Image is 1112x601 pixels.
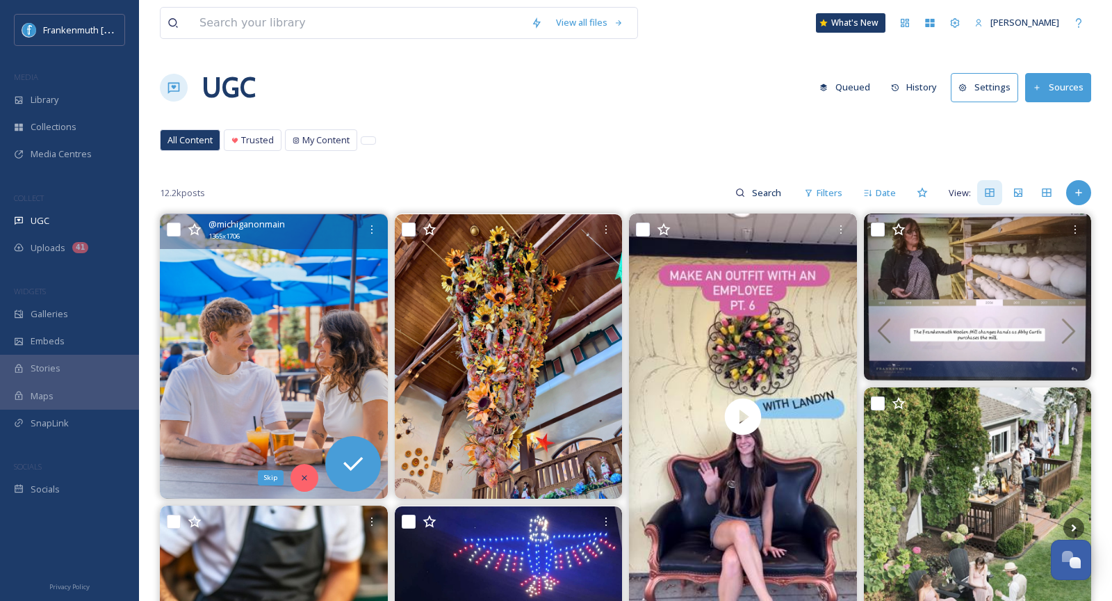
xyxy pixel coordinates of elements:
span: @ michiganonmain [208,218,285,231]
span: Collections [31,120,76,134]
span: WIDGETS [14,286,46,296]
button: Queued [812,74,877,101]
span: Galleries [31,307,68,321]
span: Maps [31,390,54,403]
a: View all files [549,9,630,36]
a: [PERSON_NAME] [967,9,1066,36]
span: SnapLink [31,417,69,430]
button: Open Chat [1051,540,1091,580]
button: History [884,74,945,101]
img: 🍂✨ Fall has arrived at Bavarian Inn Lodge! Autumn-inspired decor and Frankenmuth adventures await... [395,214,623,499]
a: Settings [951,73,1025,102]
span: Library [31,93,58,106]
img: Social%20Media%20PFP%202025.jpg [22,23,36,37]
span: My Content [302,134,350,147]
a: UGC [202,67,256,109]
div: 41 [72,242,88,253]
span: Embeds [31,335,65,348]
span: View: [949,186,971,200]
button: Settings [951,73,1018,102]
a: Queued [812,74,884,101]
input: Search [745,179,790,207]
a: History [884,74,951,101]
span: Frankenmuth [US_STATE] [43,23,148,36]
span: Trusted [241,134,274,147]
span: All Content [167,134,213,147]
span: UGC [31,214,49,227]
button: Sources [1025,73,1091,102]
span: Filters [817,186,842,200]
span: Stories [31,362,60,375]
span: MEDIA [14,72,38,82]
div: Skip [258,470,284,486]
img: It's time for the Frankenmuth Woolen Mill Wayback Wednesday Post! For the next several weeks, we ... [864,214,1092,380]
img: Summer’s winding down, and so is Fischer Platz Biergarten. ☀️ Come kick back and soak up the last... [160,214,388,499]
a: Privacy Policy [49,577,90,594]
input: Search your library [193,8,524,38]
span: Uploads [31,241,65,255]
span: Privacy Policy [49,582,90,591]
span: Date [876,186,896,200]
span: [PERSON_NAME] [990,16,1059,29]
a: What's New [816,13,885,33]
span: SOCIALS [14,461,42,472]
span: 12.2k posts [160,186,205,200]
span: COLLECT [14,193,44,203]
span: 1365 x 1706 [208,232,240,241]
span: Media Centres [31,147,92,161]
span: Socials [31,483,60,496]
